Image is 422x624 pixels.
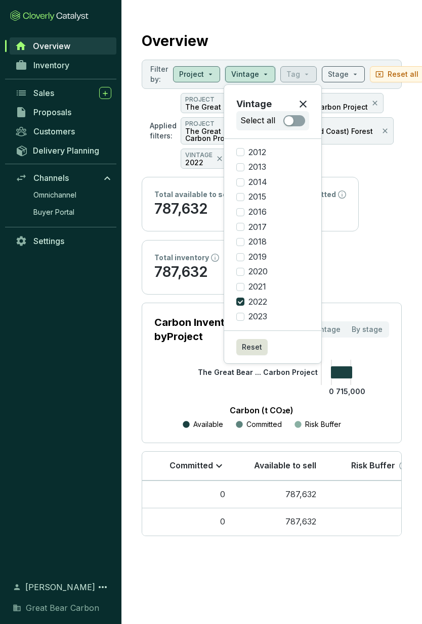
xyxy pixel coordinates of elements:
p: Available [193,419,223,429]
button: Reset [236,339,268,355]
th: Available to sell [233,452,324,481]
a: Delivery Planning [10,142,116,159]
div: By stage [346,322,388,337]
span: Overview [33,41,70,51]
span: 2012 [244,147,270,158]
p: 787,632 [154,263,219,282]
span: 2022 [244,297,271,308]
p: 787,632 [154,200,241,219]
span: Reset [242,342,262,352]
p: Carbon (t CO₂e) [170,404,354,416]
span: 2013 [244,162,270,173]
span: Great Bear Carbon [26,602,99,614]
p: Risk Buffer [305,419,341,429]
p: Applied filters: [150,121,177,141]
p: Total inventory [154,253,209,263]
a: Overview [10,37,116,55]
p: 2022 [185,159,213,166]
p: The Great Bear (Haida Gwaii) Forest Carbon Project [185,104,368,111]
p: Committed [246,419,282,429]
span: [PERSON_NAME] [25,581,95,593]
span: 2019 [244,252,271,263]
span: Delivery Planning [33,146,99,156]
p: Risk Buffer [351,460,395,471]
td: 0 [324,481,415,508]
p: Select all [240,115,275,126]
p: Filter by: [150,64,168,84]
td: 787,632 [233,481,324,508]
span: 2014 [244,177,271,188]
h2: Overview [142,30,208,52]
td: 0 [324,508,415,536]
p: Committed [170,460,213,471]
a: Proposals [10,104,116,121]
td: 0 [142,481,233,508]
span: Settings [33,236,64,246]
a: Buyer Portal [28,205,116,220]
span: Customers [33,126,75,136]
span: 2023 [244,311,271,322]
a: Omnichannel [28,187,116,203]
span: 2015 [244,191,270,203]
a: Channels [10,169,116,186]
tspan: 0 [329,387,334,396]
a: Sales [10,84,116,102]
span: Sales [33,88,54,98]
span: Omnichannel [33,190,76,200]
tspan: 715,000 [336,387,365,396]
a: Customers [10,123,116,140]
p: Carbon Inventory by Project [154,315,250,344]
p: Vintage [236,97,272,111]
span: Buyer Portal [33,207,74,217]
tspan: The Great Bear ... Carbon Project [198,368,318,376]
span: Proposals [33,107,71,117]
span: Inventory [33,60,69,70]
span: 2016 [244,207,271,218]
td: 787,632 [233,508,324,536]
p: PROJECT [185,95,368,104]
span: 2020 [244,266,272,277]
a: Settings [10,232,116,250]
p: Tag [286,69,300,79]
a: Inventory [10,57,116,74]
span: 2017 [244,222,271,233]
span: 2021 [244,281,270,293]
p: Total available to sell [154,189,231,200]
p: PROJECT [185,120,378,128]
p: Reset all [388,69,418,79]
span: Channels [33,173,69,183]
span: 2018 [244,236,271,248]
p: The Great Bear (North And Central-Mid Coast) Forest Carbon Project [185,128,378,142]
td: 0 [142,508,233,536]
p: VINTAGE [185,151,213,159]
